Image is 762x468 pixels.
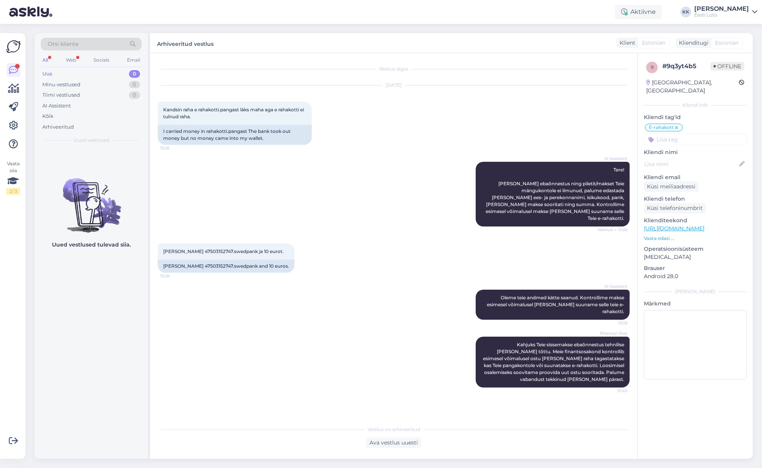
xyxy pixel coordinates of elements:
[598,156,627,161] span: AI Assistent
[644,195,747,203] p: Kliendi telefon
[598,388,627,394] span: 13:40
[41,55,50,65] div: All
[646,79,739,95] div: [GEOGRAPHIC_DATA], [GEOGRAPHIC_DATA]
[680,7,691,17] div: KK
[157,38,214,48] label: Arhiveeritud vestlus
[368,426,420,433] span: Vestlus on arhiveeritud
[644,113,747,121] p: Kliendi tag'id
[676,39,709,47] div: Klienditugi
[598,227,627,233] span: Nähtud ✓ 13:26
[651,64,653,70] span: 9
[644,173,747,181] p: Kliendi email
[158,65,630,72] div: Vestlus algas
[644,225,704,232] a: [URL][DOMAIN_NAME]
[644,134,747,145] input: Lisa tag
[644,216,747,225] p: Klienditeekond
[52,241,131,249] p: Uued vestlused tulevad siia.
[662,62,710,71] div: # 9q3yt4b5
[598,330,627,336] span: Pillemari Paal
[48,40,79,48] span: Otsi kliente
[129,70,140,78] div: 0
[366,438,421,448] div: Ava vestlus uuesti
[644,235,747,242] p: Vaata edasi ...
[644,253,747,261] p: [MEDICAL_DATA]
[644,264,747,272] p: Brauser
[644,245,747,253] p: Operatsioonisüsteem
[160,273,189,279] span: 13:28
[6,188,20,195] div: 2 / 3
[644,203,706,213] div: Küsi telefoninumbrit
[42,91,80,99] div: Tiimi vestlused
[598,320,627,326] span: 13:28
[710,62,744,70] span: Offline
[158,260,294,273] div: [PERSON_NAME] 47503152747.swedpank and 10 euros.
[129,81,140,89] div: 0
[42,123,74,131] div: Arhiveeritud
[158,82,630,89] div: [DATE]
[163,107,305,119] span: Kandsin raha e rahakotti.pangast läks maha aga e rahakotti ei tulnud raha.
[694,6,757,18] a: [PERSON_NAME]Eesti Loto
[615,5,662,19] div: Aktiivne
[6,160,20,195] div: Vaata siia
[42,102,71,110] div: AI Assistent
[644,148,747,156] p: Kliendi nimi
[64,55,78,65] div: Web
[694,6,749,12] div: [PERSON_NAME]
[6,39,21,54] img: Askly Logo
[644,272,747,280] p: Android 28.0
[74,137,109,144] span: Uued vestlused
[649,125,674,130] span: E-rahakott
[617,39,635,47] div: Klient
[35,164,148,234] img: No chats
[42,81,80,89] div: Minu vestlused
[163,248,284,254] span: [PERSON_NAME] 47503152747.swedpank ja 10 eurot.
[92,55,111,65] div: Socials
[644,288,747,295] div: [PERSON_NAME]
[644,102,747,109] div: Kliendi info
[644,300,747,308] p: Märkmed
[129,91,140,99] div: 0
[487,295,625,314] span: Oleme teie andmed kätte saanud. Kontrollime makse esimesel võimalusel [PERSON_NAME] suuname selle...
[42,112,53,120] div: Kõik
[694,12,749,18] div: Eesti Loto
[644,181,698,192] div: Küsi meiliaadressi
[42,70,52,78] div: Uus
[598,283,627,289] span: AI Assistent
[158,125,312,145] div: I carried money in rahakotti.pangast The bank took out money but no money came into my wallet.
[715,39,739,47] span: Estonian
[644,160,738,168] input: Lisa nimi
[483,342,625,382] span: Kahjuks Teie sissemakse ebaõnnestus tehnilise [PERSON_NAME] tõttu. Meie finantsosakond kontrollib...
[125,55,142,65] div: Email
[642,39,665,47] span: Estonian
[160,145,189,151] span: 13:26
